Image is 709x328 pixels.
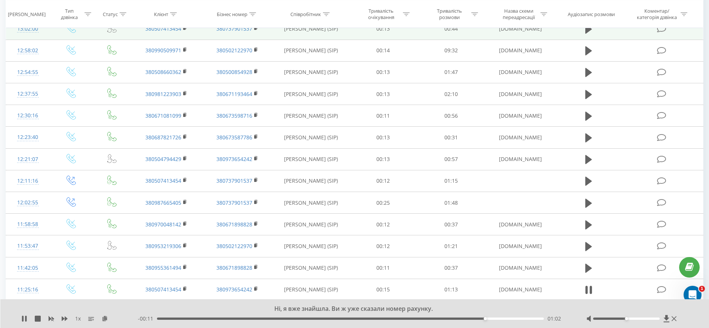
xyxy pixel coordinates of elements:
td: [PERSON_NAME] (SIP) [273,83,349,105]
a: 380673598716 [216,112,252,119]
td: 09:32 [417,40,485,61]
td: [DOMAIN_NAME] [485,40,556,61]
span: 1 x [75,315,81,322]
a: 380990509971 [145,47,181,54]
td: [DOMAIN_NAME] [485,127,556,148]
div: 13:02:00 [13,22,42,36]
div: 11:42:05 [13,261,42,275]
a: 380507413454 [145,177,181,184]
div: 12:58:02 [13,43,42,58]
td: [PERSON_NAME] (SIP) [273,214,349,235]
td: 00:11 [349,105,417,127]
td: [DOMAIN_NAME] [485,257,556,279]
td: [DOMAIN_NAME] [485,214,556,235]
div: 12:23:40 [13,130,42,145]
a: 380671081099 [145,112,181,119]
a: 380970048142 [145,221,181,228]
div: Ні, я вже знайшла. Ви ж уже сказали номер рахунку. [87,305,613,313]
td: [DOMAIN_NAME] [485,18,556,40]
iframe: Intercom live chat [684,286,702,304]
div: Назва схеми переадресації [499,8,539,21]
td: 00:37 [417,257,485,279]
div: 12:54:55 [13,65,42,80]
td: [PERSON_NAME] (SIP) [273,105,349,127]
div: 11:25:16 [13,282,42,297]
a: 380981223903 [145,90,181,98]
a: 380507413454 [145,25,181,32]
a: 380671193464 [216,90,252,98]
div: 12:11:16 [13,174,42,188]
td: 00:11 [349,257,417,279]
div: Клієнт [154,11,168,17]
a: 380500854928 [216,68,252,75]
a: 380508660362 [145,68,181,75]
td: [PERSON_NAME] (SIP) [273,148,349,170]
div: Тривалість розмови [429,8,469,21]
td: [DOMAIN_NAME] [485,148,556,170]
td: 00:56 [417,105,485,127]
td: [DOMAIN_NAME] [485,83,556,105]
td: 00:14 [349,40,417,61]
span: 01:02 [548,315,561,322]
td: 01:13 [417,279,485,300]
a: 380687821726 [145,134,181,141]
div: [PERSON_NAME] [8,11,46,17]
td: 00:12 [349,170,417,192]
a: 380955361494 [145,264,181,271]
td: [DOMAIN_NAME] [485,61,556,83]
td: [PERSON_NAME] (SIP) [273,18,349,40]
td: [PERSON_NAME] (SIP) [273,279,349,300]
td: 01:48 [417,192,485,214]
a: 380737901537 [216,25,252,32]
div: Бізнес номер [217,11,247,17]
td: 01:15 [417,170,485,192]
div: Коментар/категорія дзвінка [635,8,679,21]
div: 11:53:47 [13,239,42,253]
td: [PERSON_NAME] (SIP) [273,40,349,61]
td: [PERSON_NAME] (SIP) [273,192,349,214]
td: 00:13 [349,83,417,105]
a: 380673587786 [216,134,252,141]
td: 00:57 [417,148,485,170]
span: - 00:11 [138,315,157,322]
a: 380504794429 [145,155,181,163]
span: 1 [699,286,705,292]
div: Аудіозапис розмови [568,11,615,17]
td: [PERSON_NAME] (SIP) [273,127,349,148]
td: [PERSON_NAME] (SIP) [273,257,349,279]
div: Тип дзвінка [56,8,83,21]
a: 380973654242 [216,286,252,293]
td: 01:47 [417,61,485,83]
td: [DOMAIN_NAME] [485,105,556,127]
td: 00:37 [417,214,485,235]
div: Тривалість очікування [361,8,401,21]
a: 380973654242 [216,155,252,163]
a: 380502122970 [216,47,252,54]
div: 12:30:16 [13,108,42,123]
a: 380953219306 [145,242,181,250]
td: 00:13 [349,148,417,170]
div: 12:21:07 [13,152,42,167]
a: 380502122970 [216,242,252,250]
a: 380737901537 [216,199,252,206]
td: [DOMAIN_NAME] [485,279,556,300]
a: 380737901537 [216,177,252,184]
td: 00:44 [417,18,485,40]
td: 00:12 [349,235,417,257]
td: 00:25 [349,192,417,214]
a: 380987665405 [145,199,181,206]
td: [DOMAIN_NAME] [485,235,556,257]
td: 00:15 [349,279,417,300]
div: Accessibility label [625,317,628,320]
a: 380671898828 [216,264,252,271]
div: Співробітник [290,11,321,17]
td: 00:13 [349,61,417,83]
td: 00:13 [349,127,417,148]
td: 00:12 [349,214,417,235]
td: [PERSON_NAME] (SIP) [273,61,349,83]
div: 11:58:58 [13,217,42,232]
td: 00:31 [417,127,485,148]
div: 12:02:55 [13,195,42,210]
td: 00:13 [349,18,417,40]
div: Статус [103,11,118,17]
